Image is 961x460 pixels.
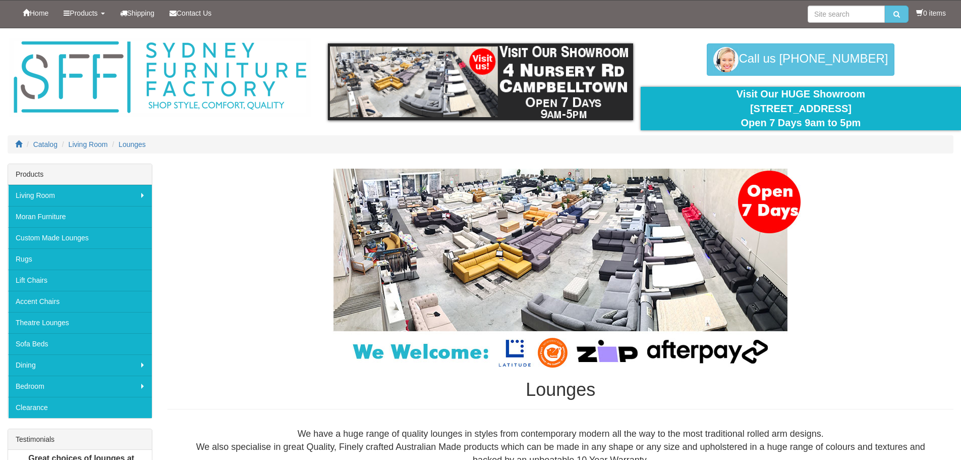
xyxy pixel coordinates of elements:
a: Bedroom [8,376,152,397]
a: Home [15,1,56,26]
a: Clearance [8,397,152,418]
a: Theatre Lounges [8,312,152,333]
a: Rugs [8,248,152,270]
img: Sydney Furniture Factory [9,38,311,117]
a: Dining [8,354,152,376]
a: Living Room [69,140,108,148]
div: Testimonials [8,429,152,450]
h1: Lounges [167,380,953,400]
a: Lift Chairs [8,270,152,291]
a: Contact Us [162,1,219,26]
a: Custom Made Lounges [8,227,152,248]
img: Lounges [308,169,813,370]
span: Contact Us [177,9,211,17]
a: Sofa Beds [8,333,152,354]
a: Products [56,1,112,26]
a: Accent Chairs [8,291,152,312]
div: Products [8,164,152,185]
span: Shipping [127,9,155,17]
img: showroom.gif [328,43,633,120]
a: Living Room [8,185,152,206]
span: Home [30,9,48,17]
span: Products [70,9,97,17]
li: 0 items [916,8,946,18]
a: Moran Furniture [8,206,152,227]
a: Lounges [119,140,146,148]
input: Site search [808,6,885,23]
div: Visit Our HUGE Showroom [STREET_ADDRESS] Open 7 Days 9am to 5pm [648,87,953,130]
a: Catalog [33,140,58,148]
a: Shipping [112,1,162,26]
